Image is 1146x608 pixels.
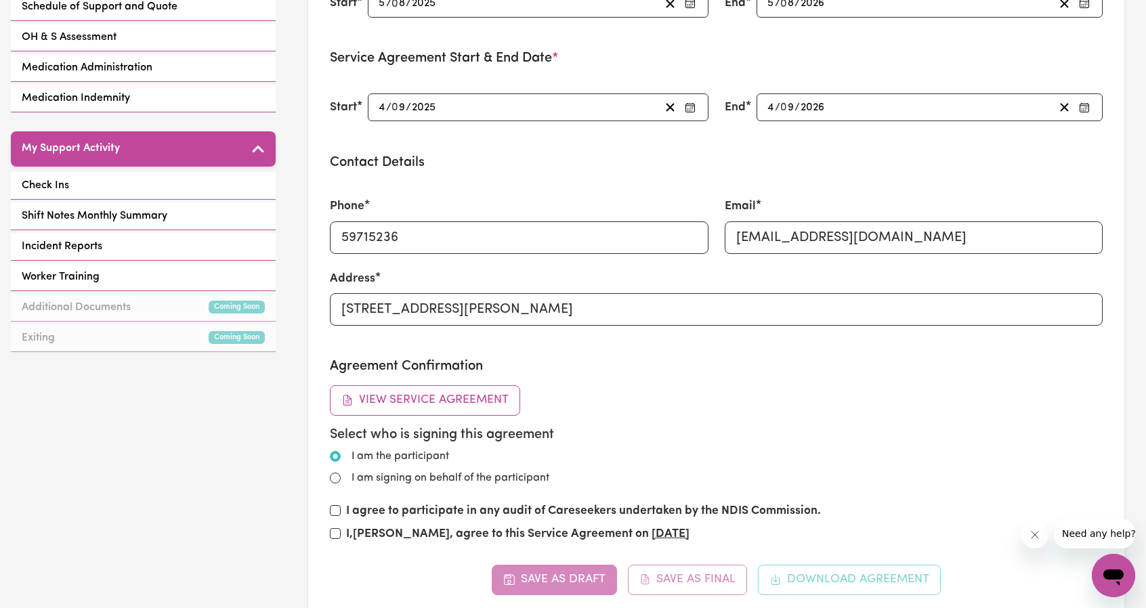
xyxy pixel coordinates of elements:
[22,238,102,255] span: Incident Reports
[11,85,276,112] a: Medication Indemnity
[11,24,276,51] a: OH & S Assessment
[330,385,520,415] button: View Service Agreement
[794,102,800,114] span: /
[11,233,276,261] a: Incident Reports
[780,102,787,113] span: 0
[652,528,689,540] u: [DATE]
[1054,519,1135,548] iframe: Message from company
[330,99,357,116] label: Start
[352,470,549,486] label: I am signing on behalf of the participant
[330,198,364,215] label: Phone
[22,299,131,316] span: Additional Documents
[22,29,116,45] span: OH & S Assessment
[391,102,398,113] span: 0
[11,131,276,167] button: My Support Activity
[8,9,82,20] span: Need any help?
[781,98,794,116] input: --
[11,263,276,291] a: Worker Training
[411,98,437,116] input: ----
[1092,554,1135,597] iframe: Button to launch messaging window
[330,427,1103,443] h5: Select who is signing this agreement
[378,98,386,116] input: --
[22,177,69,194] span: Check Ins
[11,54,276,82] a: Medication Administration
[22,330,55,346] span: Exiting
[11,202,276,230] a: Shift Notes Monthly Summary
[330,50,1103,66] h3: Service Agreement Start & End Date
[406,102,411,114] span: /
[22,269,100,285] span: Worker Training
[22,90,130,106] span: Medication Indemnity
[22,60,152,76] span: Medication Administration
[800,98,826,116] input: ----
[11,324,276,352] a: ExitingComing Soon
[209,301,265,313] small: Coming Soon
[775,102,780,114] span: /
[725,99,746,116] label: End
[346,502,821,520] label: I agree to participate in any audit of Careseekers undertaken by the NDIS Commission.
[392,98,406,116] input: --
[330,358,1103,374] h3: Agreement Confirmation
[22,142,120,155] h5: My Support Activity
[353,528,450,540] strong: [PERSON_NAME]
[11,172,276,200] a: Check Ins
[346,525,689,543] label: I, , agree to this Service Agreement on
[725,198,756,215] label: Email
[767,98,775,116] input: --
[352,448,449,464] label: I am the participant
[22,208,167,224] span: Shift Notes Monthly Summary
[209,331,265,344] small: Coming Soon
[386,102,391,114] span: /
[330,270,375,288] label: Address
[11,294,276,322] a: Additional DocumentsComing Soon
[330,154,1103,171] h3: Contact Details
[1021,521,1048,548] iframe: Close message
